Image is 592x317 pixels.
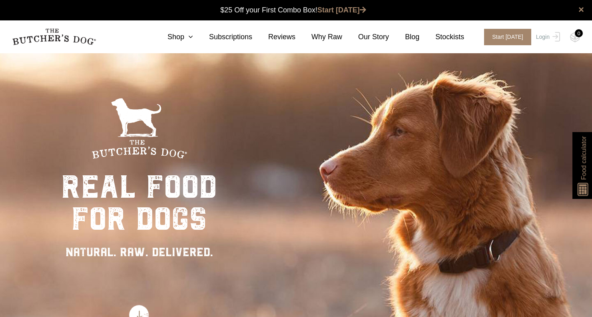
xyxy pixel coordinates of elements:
[317,6,366,14] a: Start [DATE]
[476,29,534,45] a: Start [DATE]
[151,32,193,42] a: Shop
[578,5,584,14] a: close
[61,243,217,261] div: NATURAL. RAW. DELIVERED.
[575,29,583,37] div: 0
[570,32,580,42] img: TBD_Cart-Empty.png
[295,32,342,42] a: Why Raw
[252,32,295,42] a: Reviews
[193,32,252,42] a: Subscriptions
[389,32,419,42] a: Blog
[419,32,464,42] a: Stockists
[579,136,588,180] span: Food calculator
[484,29,531,45] span: Start [DATE]
[342,32,389,42] a: Our Story
[61,171,217,235] div: real food for dogs
[534,29,560,45] a: Login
